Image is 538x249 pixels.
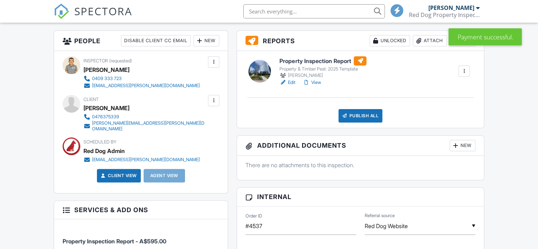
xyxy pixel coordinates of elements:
[99,172,137,179] a: Client View
[243,4,385,18] input: Search everything...
[83,75,200,82] a: 0409 333 723
[370,35,410,46] div: Unlocked
[83,58,108,63] span: Inspector
[413,35,447,46] div: Attach
[92,120,206,132] div: [PERSON_NAME][EMAIL_ADDRESS][PERSON_NAME][DOMAIN_NAME]
[92,76,122,81] div: 0409 333 723
[54,31,228,51] h3: People
[83,113,206,120] a: 0476375339
[409,11,480,18] div: Red Dog Property Inspections
[83,103,129,113] div: [PERSON_NAME]
[245,161,475,169] p: There are no attachments to this inspection.
[109,58,132,63] span: (requested)
[74,4,132,18] span: SPECTORA
[83,64,129,75] div: [PERSON_NAME]
[279,56,366,79] a: Property Inspection Report Property & Timber Pest: 2025 Template [PERSON_NAME]
[450,140,475,151] div: New
[83,139,116,145] span: Scheduled By
[83,156,200,163] a: [EMAIL_ADDRESS][PERSON_NAME][DOMAIN_NAME]
[237,188,484,206] h3: Internal
[428,4,474,11] div: [PERSON_NAME]
[121,35,191,46] div: Disable Client CC Email
[302,79,321,86] a: View
[245,213,262,219] label: Order ID
[279,72,366,79] div: [PERSON_NAME]
[237,31,484,51] h3: Reports
[92,157,200,163] div: [EMAIL_ADDRESS][PERSON_NAME][DOMAIN_NAME]
[83,146,125,156] div: Red Dog Admin
[365,213,395,219] label: Referral source
[279,56,366,66] h6: Property Inspection Report
[92,114,119,120] div: 0476375339
[339,109,383,123] div: Publish All
[237,136,484,156] h3: Additional Documents
[83,97,99,102] span: Client
[54,10,132,24] a: SPECTORA
[83,120,206,132] a: [PERSON_NAME][EMAIL_ADDRESS][PERSON_NAME][DOMAIN_NAME]
[92,83,200,89] div: [EMAIL_ADDRESS][PERSON_NAME][DOMAIN_NAME]
[279,66,366,72] div: Property & Timber Pest: 2025 Template
[83,82,200,89] a: [EMAIL_ADDRESS][PERSON_NAME][DOMAIN_NAME]
[193,35,219,46] div: New
[54,4,69,19] img: The Best Home Inspection Software - Spectora
[63,238,166,245] span: Property Inspection Report - A$595.00
[449,28,522,45] div: Payment successful.
[279,79,295,86] a: Edit
[54,201,228,219] h3: Services & Add ons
